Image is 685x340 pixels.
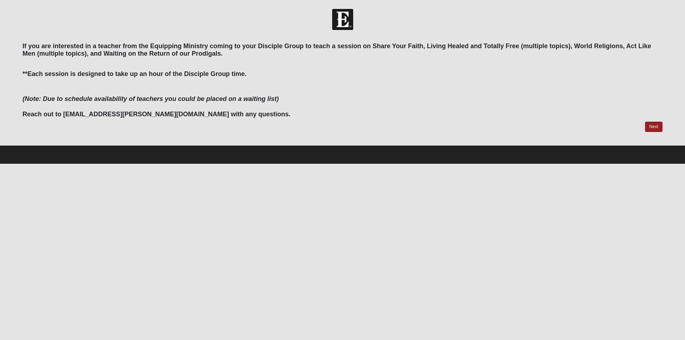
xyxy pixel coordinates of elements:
i: (Note: Due to schedule availability of teachers you could be placed on a waiting list) [22,95,279,102]
b: If you are interested in a teacher from the Equipping Ministry coming to your Disciple Group to t... [22,42,651,57]
a: Next [645,122,663,132]
b: Reach out to [EMAIL_ADDRESS][PERSON_NAME][DOMAIN_NAME] with any questions. [22,111,290,118]
img: Church of Eleven22 Logo [332,9,353,30]
b: **Each session is designed to take up an hour of the Disciple Group time. [22,70,247,77]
